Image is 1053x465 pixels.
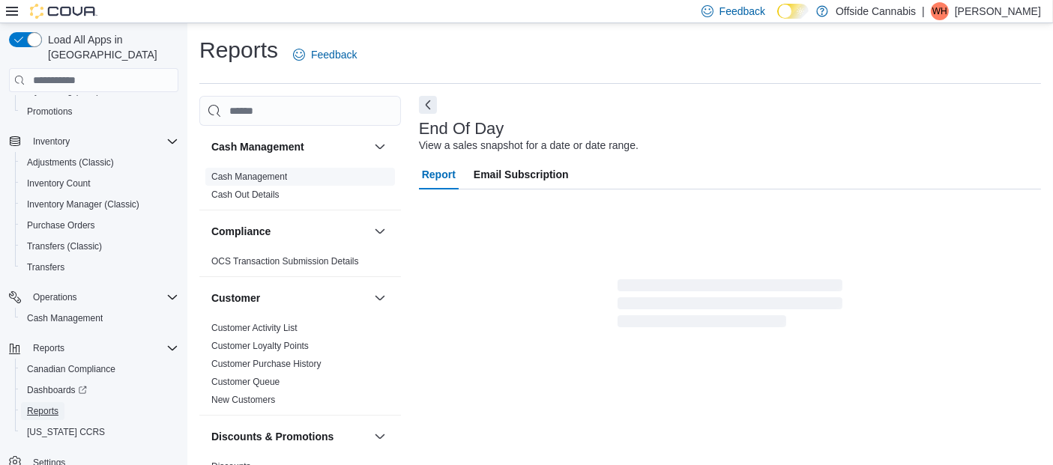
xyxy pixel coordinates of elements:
[211,189,280,201] span: Cash Out Details
[27,288,178,306] span: Operations
[21,402,64,420] a: Reports
[21,195,178,213] span: Inventory Manager (Classic)
[371,428,389,446] button: Discounts & Promotions
[311,47,357,62] span: Feedback
[27,312,103,324] span: Cash Management
[21,237,178,255] span: Transfers (Classic)
[21,154,120,171] a: Adjustments (Classic)
[371,222,389,240] button: Compliance
[931,2,949,20] div: Will Hart
[21,174,178,192] span: Inventory Count
[777,4,809,19] input: Dark Mode
[27,426,105,438] span: [US_STATE] CCRS
[211,359,322,369] a: Customer Purchase History
[211,171,287,182] a: Cash Management
[15,422,184,443] button: [US_STATE] CCRS
[211,341,309,351] a: Customer Loyalty Points
[42,32,178,62] span: Load All Apps in [GEOGRAPHIC_DATA]
[15,359,184,380] button: Canadian Compliance
[15,194,184,215] button: Inventory Manager (Classic)
[15,215,184,236] button: Purchase Orders
[27,133,178,151] span: Inventory
[199,319,401,415] div: Customer
[21,423,178,441] span: Washington CCRS
[27,133,76,151] button: Inventory
[15,152,184,173] button: Adjustments (Classic)
[27,363,115,375] span: Canadian Compliance
[27,106,73,118] span: Promotions
[27,156,114,168] span: Adjustments (Classic)
[199,35,278,65] h1: Reports
[27,261,64,273] span: Transfers
[21,258,178,276] span: Transfers
[419,138,639,154] div: View a sales snapshot for a date or date range.
[33,342,64,354] span: Reports
[419,96,437,114] button: Next
[21,216,178,234] span: Purchase Orders
[21,258,70,276] a: Transfers
[211,323,298,333] a: Customer Activity List
[618,282,842,330] span: Loading
[27,339,178,357] span: Reports
[422,159,456,189] span: Report
[33,136,70,148] span: Inventory
[211,376,280,388] span: Customer Queue
[21,237,108,255] a: Transfers (Classic)
[211,429,334,444] h3: Discounts & Promotions
[27,288,83,306] button: Operations
[15,380,184,401] a: Dashboards
[211,189,280,200] a: Cash Out Details
[21,309,178,327] span: Cash Management
[27,240,102,252] span: Transfers (Classic)
[211,394,275,406] span: New Customers
[211,171,287,183] span: Cash Management
[211,395,275,405] a: New Customers
[211,255,359,267] span: OCS Transaction Submission Details
[371,289,389,307] button: Customer
[33,291,77,303] span: Operations
[21,423,111,441] a: [US_STATE] CCRS
[21,360,178,378] span: Canadian Compliance
[211,377,280,387] a: Customer Queue
[719,4,765,19] span: Feedback
[27,219,95,231] span: Purchase Orders
[15,308,184,329] button: Cash Management
[211,291,368,306] button: Customer
[3,131,184,152] button: Inventory
[21,402,178,420] span: Reports
[27,198,139,210] span: Inventory Manager (Classic)
[27,384,87,396] span: Dashboards
[199,168,401,210] div: Cash Management
[199,252,401,276] div: Compliance
[211,358,322,370] span: Customer Purchase History
[21,103,178,121] span: Promotions
[21,360,121,378] a: Canadian Compliance
[27,405,58,417] span: Reports
[932,2,947,20] span: WH
[955,2,1041,20] p: [PERSON_NAME]
[27,177,91,189] span: Inventory Count
[3,338,184,359] button: Reports
[30,4,97,19] img: Cova
[211,139,368,154] button: Cash Management
[419,120,504,138] h3: End Of Day
[3,287,184,308] button: Operations
[15,401,184,422] button: Reports
[474,159,569,189] span: Email Subscription
[21,381,178,399] span: Dashboards
[15,101,184,122] button: Promotions
[15,257,184,278] button: Transfers
[211,139,304,154] h3: Cash Management
[211,291,260,306] h3: Customer
[211,224,368,239] button: Compliance
[21,381,93,399] a: Dashboards
[21,309,109,327] a: Cash Management
[211,340,309,352] span: Customer Loyalty Points
[15,173,184,194] button: Inventory Count
[27,339,70,357] button: Reports
[211,322,298,334] span: Customer Activity List
[21,103,79,121] a: Promotions
[15,236,184,257] button: Transfers (Classic)
[211,429,368,444] button: Discounts & Promotions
